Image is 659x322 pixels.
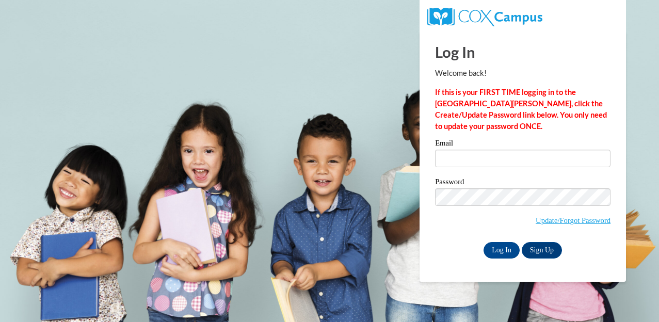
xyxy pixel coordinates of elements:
[484,242,520,259] input: Log In
[435,68,610,79] p: Welcome back!
[435,88,607,131] strong: If this is your FIRST TIME logging in to the [GEOGRAPHIC_DATA][PERSON_NAME], click the Create/Upd...
[435,41,610,62] h1: Log In
[435,178,610,188] label: Password
[536,216,610,224] a: Update/Forgot Password
[435,139,610,150] label: Email
[427,12,542,21] a: COX Campus
[427,8,542,26] img: COX Campus
[522,242,562,259] a: Sign Up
